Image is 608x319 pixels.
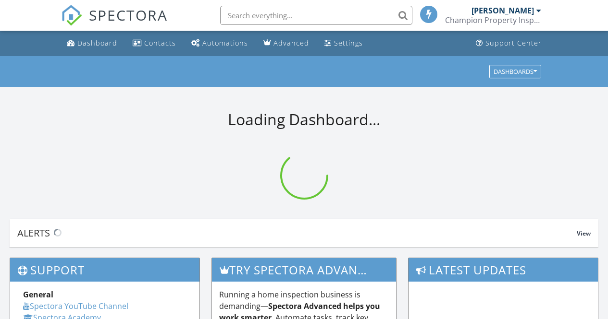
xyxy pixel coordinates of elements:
[63,35,121,52] a: Dashboard
[61,5,82,26] img: The Best Home Inspection Software - Spectora
[129,35,180,52] a: Contacts
[273,38,309,47] div: Advanced
[472,35,546,52] a: Support Center
[260,35,313,52] a: Advanced
[202,38,248,47] div: Automations
[77,38,117,47] div: Dashboard
[23,289,53,300] strong: General
[409,258,598,282] h3: Latest Updates
[10,258,199,282] h3: Support
[220,6,412,25] input: Search everything...
[334,38,363,47] div: Settings
[212,258,396,282] h3: Try spectora advanced [DATE]
[61,13,168,33] a: SPECTORA
[577,229,591,237] span: View
[321,35,367,52] a: Settings
[494,68,537,75] div: Dashboards
[89,5,168,25] span: SPECTORA
[23,301,128,311] a: Spectora YouTube Channel
[187,35,252,52] a: Automations (Basic)
[489,65,541,78] button: Dashboards
[485,38,542,47] div: Support Center
[472,6,534,15] div: [PERSON_NAME]
[144,38,176,47] div: Contacts
[17,226,577,239] div: Alerts
[445,15,541,25] div: Champion Property Inspection LLC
